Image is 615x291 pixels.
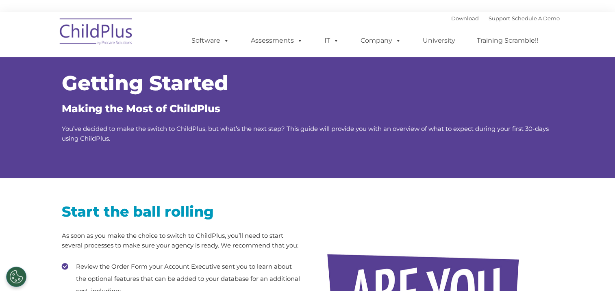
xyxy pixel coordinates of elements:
a: Assessments [243,33,311,49]
a: Download [451,15,479,22]
button: Cookies Settings [6,267,26,287]
img: ChildPlus by Procare Solutions [56,13,137,53]
a: University [415,33,463,49]
a: IT [316,33,347,49]
span: Getting Started [62,71,228,96]
a: Schedule A Demo [512,15,560,22]
span: Making the Most of ChildPlus [62,102,220,115]
a: Company [352,33,409,49]
h2: Start the ball rolling [62,202,302,221]
p: As soon as you make the choice to switch to ChildPlus, you’ll need to start several processes to ... [62,231,302,250]
font: | [451,15,560,22]
a: Training Scramble!! [469,33,546,49]
span: You’ve decided to make the switch to ChildPlus, but what’s the next step? This guide will provide... [62,125,549,142]
a: Software [183,33,237,49]
a: Support [489,15,510,22]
